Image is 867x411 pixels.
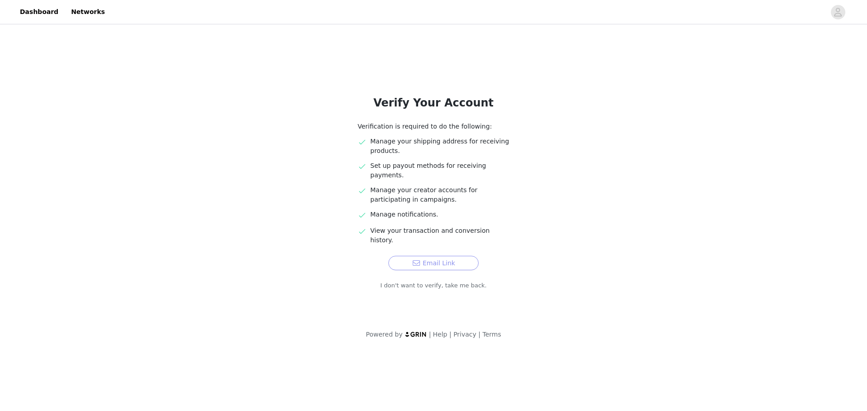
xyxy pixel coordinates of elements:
p: Verification is required to do the following: [358,122,509,131]
h1: Verify Your Account [336,95,531,111]
p: Manage your shipping address for receiving products. [370,137,509,156]
a: Terms [482,331,501,338]
a: Privacy [453,331,476,338]
img: logo [405,331,427,337]
a: Help [433,331,447,338]
p: View your transaction and conversion history. [370,226,509,245]
p: Set up payout methods for receiving payments. [370,161,509,180]
a: Networks [65,2,110,22]
p: Manage notifications. [370,210,509,219]
span: | [478,331,480,338]
p: Manage your creator accounts for participating in campaigns. [370,185,509,204]
span: Powered by [366,331,402,338]
div: avatar [834,5,842,19]
button: Email Link [388,256,479,270]
a: Dashboard [14,2,64,22]
span: | [429,331,431,338]
span: | [449,331,452,338]
a: I don't want to verify, take me back. [380,281,487,290]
